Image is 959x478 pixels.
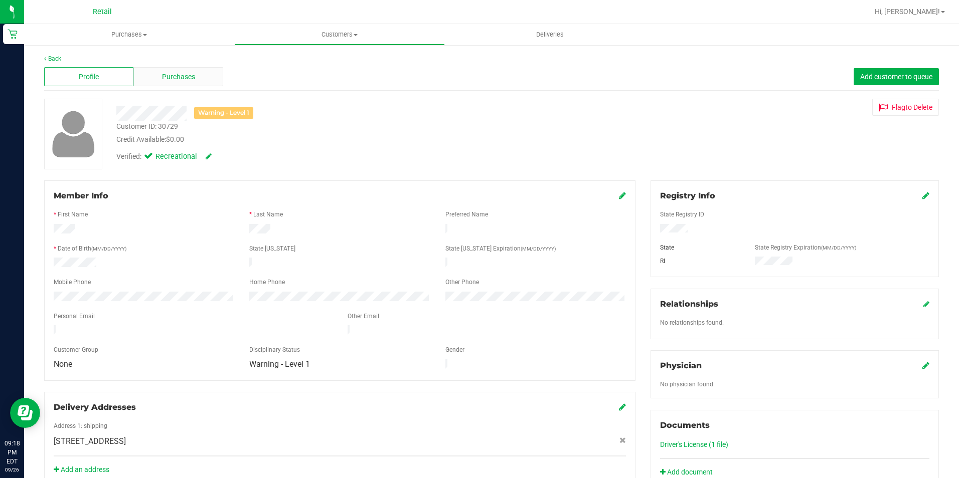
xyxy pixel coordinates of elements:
[234,24,444,45] a: Customers
[116,134,556,145] div: Credit Available:
[755,243,856,252] label: State Registry Expiration
[523,30,577,39] span: Deliveries
[8,29,18,39] inline-svg: Retail
[24,30,234,39] span: Purchases
[5,466,20,473] p: 09/26
[445,24,655,45] a: Deliveries
[235,30,444,39] span: Customers
[660,299,718,309] span: Relationships
[54,465,109,473] a: Add an address
[5,439,20,466] p: 09:18 PM EDT
[660,210,704,219] label: State Registry ID
[821,245,856,251] span: (MM/DD/YYYY)
[24,24,234,45] a: Purchases
[445,345,464,354] label: Gender
[521,246,556,252] span: (MM/DD/YYYY)
[116,121,178,132] div: Customer ID: 30729
[58,244,126,253] label: Date of Birth
[445,244,556,253] label: State [US_STATE] Expiration
[54,359,72,369] span: None
[249,278,285,287] label: Home Phone
[854,68,939,85] button: Add customer to queue
[58,210,88,219] label: First Name
[249,345,300,354] label: Disciplinary Status
[660,361,702,370] span: Physician
[194,107,253,119] div: Warning - Level 1
[54,312,95,321] label: Personal Email
[872,99,939,116] button: Flagto Delete
[653,257,747,266] div: RI
[445,278,479,287] label: Other Phone
[54,402,136,412] span: Delivery Addresses
[660,318,724,327] label: No relationships found.
[660,191,715,200] span: Registry Info
[54,278,91,287] label: Mobile Phone
[116,151,212,162] div: Verified:
[660,381,715,388] span: No physician found.
[875,8,940,16] span: Hi, [PERSON_NAME]!
[93,8,112,16] span: Retail
[348,312,379,321] label: Other Email
[445,210,488,219] label: Preferred Name
[54,191,108,200] span: Member Info
[249,244,295,253] label: State [US_STATE]
[10,398,40,428] iframe: Resource center
[660,467,718,477] a: Add document
[54,435,126,447] span: [STREET_ADDRESS]
[54,345,98,354] label: Customer Group
[155,151,196,162] span: Recreational
[44,55,61,62] a: Back
[660,440,728,448] a: Driver's License (1 file)
[54,421,107,430] label: Address 1: shipping
[47,108,100,160] img: user-icon.png
[162,72,195,82] span: Purchases
[860,73,932,81] span: Add customer to queue
[166,135,184,143] span: $0.00
[653,243,747,252] div: State
[660,420,710,430] span: Documents
[253,210,283,219] label: Last Name
[249,359,310,369] span: Warning - Level 1
[91,246,126,252] span: (MM/DD/YYYY)
[79,72,99,82] span: Profile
